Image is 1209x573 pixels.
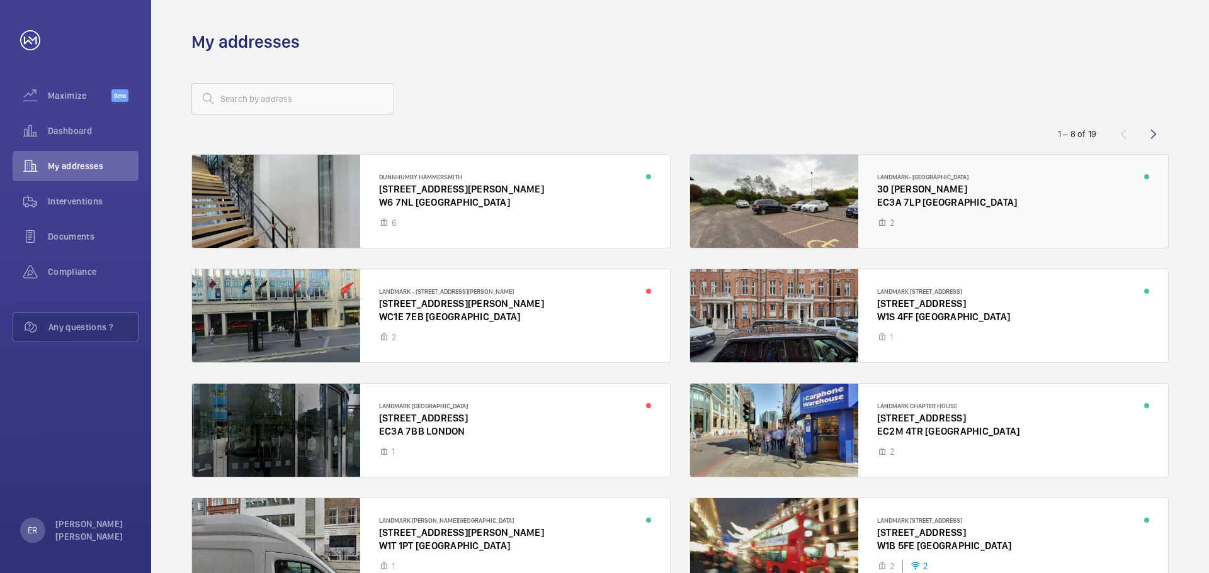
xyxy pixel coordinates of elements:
[191,83,394,114] input: Search by address
[48,160,139,172] span: My addresses
[28,524,37,537] p: ER
[48,125,139,137] span: Dashboard
[55,518,131,543] p: [PERSON_NAME] [PERSON_NAME]
[1058,128,1096,140] div: 1 – 8 of 19
[48,321,138,333] span: Any questions ?
[48,195,139,208] span: Interventions
[48,230,139,243] span: Documents
[48,265,139,278] span: Compliance
[191,30,300,53] h1: My addresses
[48,89,111,102] span: Maximize
[111,89,128,102] span: Beta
